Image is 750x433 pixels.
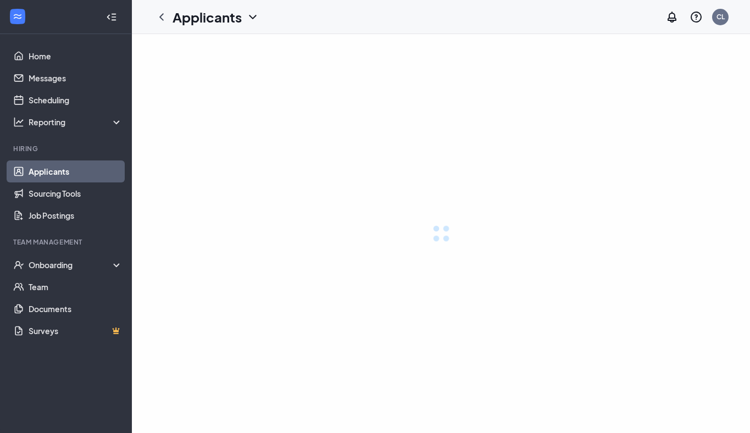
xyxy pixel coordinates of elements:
div: Reporting [29,116,123,127]
div: Hiring [13,144,120,153]
svg: UserCheck [13,259,24,270]
div: CL [716,12,725,21]
a: Home [29,45,123,67]
a: Messages [29,67,123,89]
a: Documents [29,298,123,320]
a: Team [29,276,123,298]
svg: QuestionInfo [690,10,703,24]
a: Job Postings [29,204,123,226]
a: Scheduling [29,89,123,111]
div: Team Management [13,237,120,247]
svg: Notifications [665,10,679,24]
svg: ChevronDown [246,10,259,24]
h1: Applicants [173,8,242,26]
a: Applicants [29,160,123,182]
svg: Collapse [106,12,117,23]
svg: ChevronLeft [155,10,168,24]
div: Onboarding [29,259,123,270]
svg: WorkstreamLogo [12,11,23,22]
a: Sourcing Tools [29,182,123,204]
a: SurveysCrown [29,320,123,342]
svg: Analysis [13,116,24,127]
